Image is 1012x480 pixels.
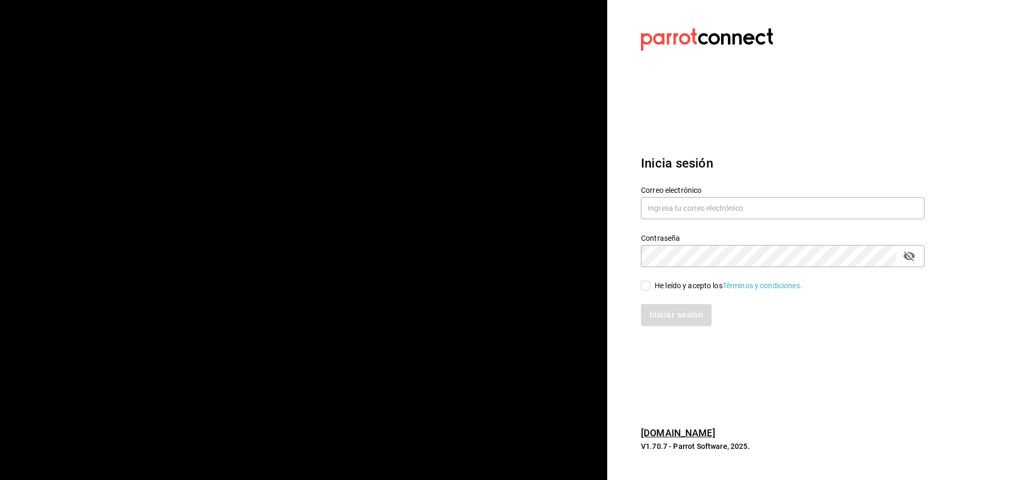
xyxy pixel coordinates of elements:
[723,281,802,290] a: Términos y condiciones.
[641,187,925,194] label: Correo electrónico
[641,197,925,219] input: Ingresa tu correo electrónico
[655,280,802,291] div: He leído y acepto los
[641,234,925,242] label: Contraseña
[641,154,925,173] h3: Inicia sesión
[641,427,715,438] a: [DOMAIN_NAME]
[641,441,925,452] p: V1.70.7 - Parrot Software, 2025.
[900,247,918,265] button: passwordField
